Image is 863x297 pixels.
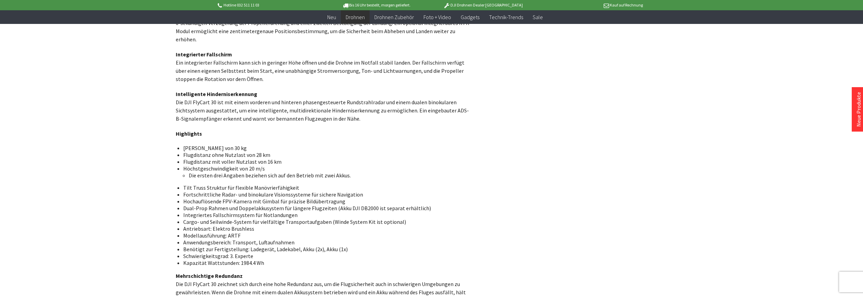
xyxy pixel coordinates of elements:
span: Drohnen [346,14,365,21]
li: Cargo- und Seilwinde-System für vielfältige Transportaufgaben (Winde System Kit ist optional) [183,218,467,225]
li: Tilt Truss Struktur für flexible Manövrierfähigkeit [183,184,467,191]
a: Technik-Trends [484,10,528,24]
strong: Highlights [176,130,202,137]
strong: Intelligente Hinderniserkennung [176,91,257,97]
a: Drohnen [341,10,370,24]
a: Drohnen Zubehör [370,10,419,24]
span: Drohnen Zubehör [374,14,414,21]
li: Flugdistanz mit voller Nutzlast von 16 km [183,158,467,165]
li: Flugdistanz ohne Nutzlast von 28 km [183,151,467,158]
li: Anwendungsbereich: Transport, Luftaufnahmen [183,239,467,246]
p: Bis 16 Uhr bestellt, morgen geliefert. [323,1,430,9]
li: Fortschrittliche Radar- und binokulare Visionssysteme für sichere Navigation [183,191,467,198]
li: Antriebsart: Elektro Brushless [183,225,467,232]
a: Gadgets [456,10,484,24]
li: Benötigt zur Fertigstellung: Ladegerät, Ladekabel, Akku (2x), Akku (1x) [183,246,467,253]
li: Integriertes Fallschirmsystem für Notlandungen [183,212,467,218]
span: Neu [327,14,336,21]
p: DJI Drohnen Dealer [GEOGRAPHIC_DATA] [430,1,536,9]
span: Gadgets [461,14,479,21]
li: Höchstgeschwindigkeit von 20 m/s [183,165,467,172]
li: Kapazität Wattstunden: 1984.4 Wh [183,259,467,266]
strong: Mehrschichtige Redundanz [176,272,243,279]
p: Die DJI FlyCart 30 ist mit einem vorderen und hinteren phasengesteuerte Rundstrahlradar und einem... [176,90,473,123]
a: Neu [322,10,341,24]
a: Sale [528,10,548,24]
li: Schwierigkeitsgrad: 3. Experte [183,253,467,259]
li: Hochauflösende FPV-Kamera mit Gimbal für präzise Bildübertragung [183,198,467,205]
a: Foto + Video [419,10,456,24]
li: [PERSON_NAME] von 30 kg [183,145,467,151]
span: Foto + Video [423,14,451,21]
p: Hotline 032 511 11 03 [217,1,323,9]
a: Neue Produkte [855,92,862,127]
p: Kauf auf Rechnung [536,1,643,9]
strong: Integrierter Fallschirm [176,51,232,58]
li: Die ersten drei Angaben beziehen sich auf den Betrieb mit zwei Akkus. [189,172,462,179]
span: Sale [533,14,543,21]
span: Technik-Trends [489,14,523,21]
li: Modellausführung: ARTF [183,232,467,239]
p: Ein integrierter Fallschirm kann sich in geringer Höhe öffnen und die Drohne im Notfall stabil la... [176,50,473,83]
li: Dual-Prop Rahmen und Doppelakkusystem für längere Flugzeiten (Akku DJI DB2000 ist separat erhältl... [183,205,467,212]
